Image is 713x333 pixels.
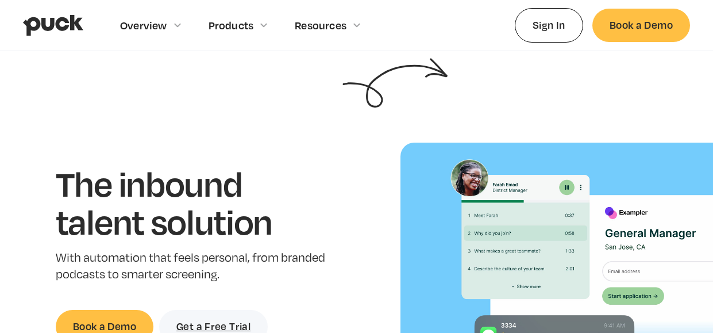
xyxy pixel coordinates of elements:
p: With automation that feels personal, from branded podcasts to smarter screening. [56,250,329,283]
div: Resources [295,19,346,32]
a: Sign In [515,8,583,42]
a: Book a Demo [592,9,690,41]
div: Products [209,19,254,32]
h1: The inbound talent solution [56,164,329,240]
div: Overview [120,19,167,32]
